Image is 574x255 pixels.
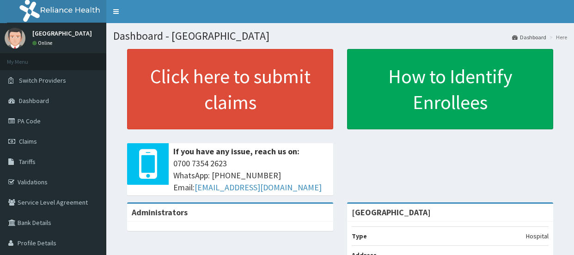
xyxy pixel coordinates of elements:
span: 0700 7354 2623 WhatsApp: [PHONE_NUMBER] Email: [173,158,329,193]
li: Here [547,33,567,41]
span: Claims [19,137,37,146]
a: [EMAIL_ADDRESS][DOMAIN_NAME] [195,182,322,193]
b: If you have any issue, reach us on: [173,146,299,157]
a: Dashboard [512,33,546,41]
h1: Dashboard - [GEOGRAPHIC_DATA] [113,30,567,42]
a: Click here to submit claims [127,49,333,129]
p: [GEOGRAPHIC_DATA] [32,30,92,36]
a: How to Identify Enrollees [347,49,553,129]
span: Switch Providers [19,76,66,85]
b: Type [352,232,367,240]
b: Administrators [132,207,188,218]
a: Online [32,40,55,46]
span: Tariffs [19,158,36,166]
span: Dashboard [19,97,49,105]
strong: [GEOGRAPHIC_DATA] [352,207,431,218]
p: Hospital [526,231,549,241]
img: User Image [5,28,25,49]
